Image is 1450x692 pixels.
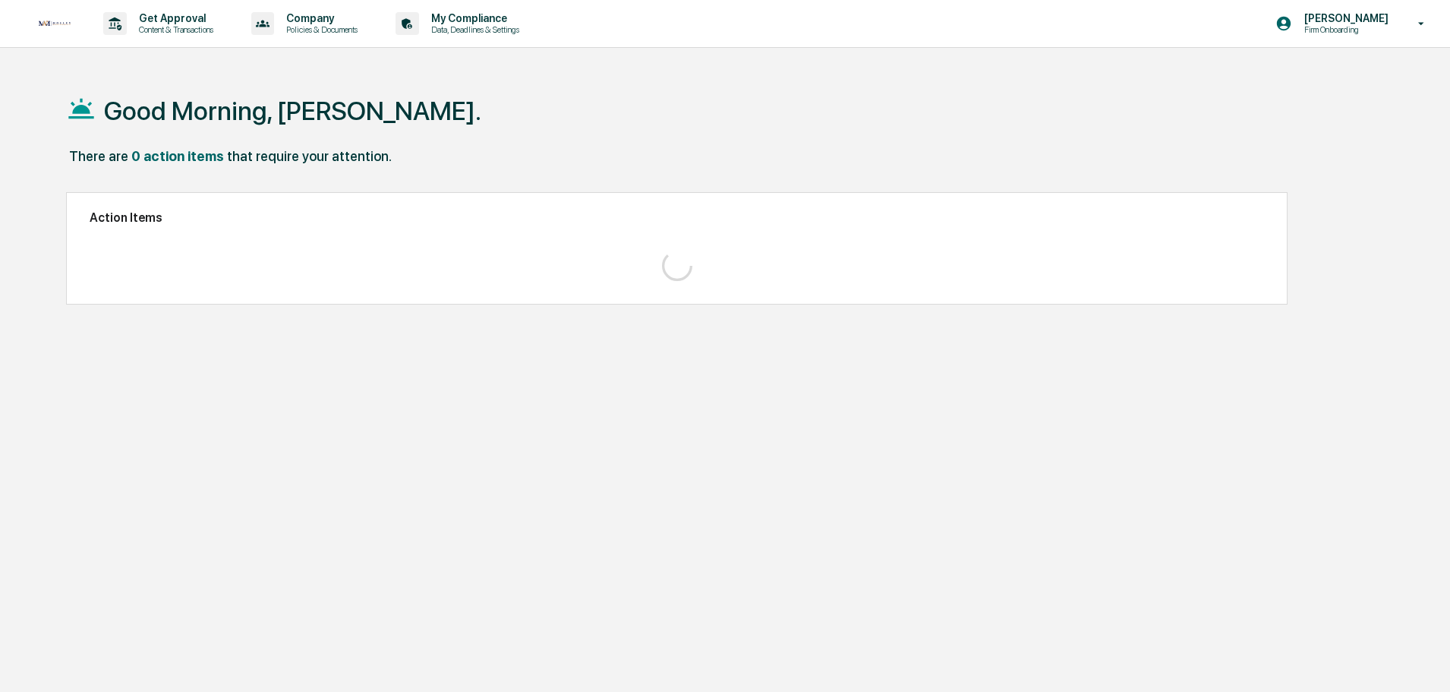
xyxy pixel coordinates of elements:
[131,148,224,164] div: 0 action items
[1292,24,1396,35] p: Firm Onboarding
[90,210,1264,225] h2: Action Items
[69,148,128,164] div: There are
[227,148,392,164] div: that require your attention.
[419,24,527,35] p: Data, Deadlines & Settings
[36,19,73,29] img: logo
[274,24,365,35] p: Policies & Documents
[1292,12,1396,24] p: [PERSON_NAME]
[127,24,221,35] p: Content & Transactions
[274,12,365,24] p: Company
[127,12,221,24] p: Get Approval
[104,96,481,126] h1: Good Morning, [PERSON_NAME].
[419,12,527,24] p: My Compliance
